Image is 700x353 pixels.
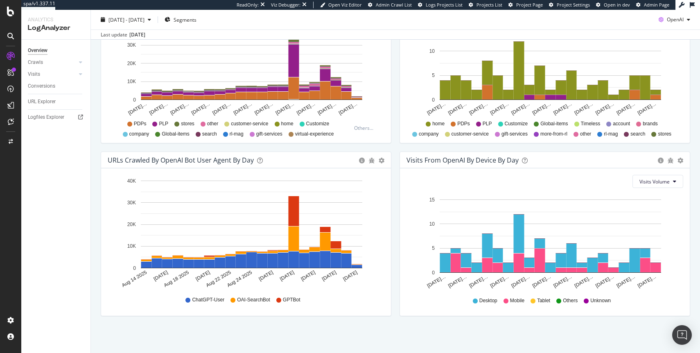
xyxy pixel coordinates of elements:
[258,269,274,282] text: [DATE]
[406,22,683,117] svg: A chart.
[153,269,169,282] text: [DATE]
[28,70,40,79] div: Visits
[590,297,611,304] span: Unknown
[537,297,550,304] span: Tablet
[368,2,412,8] a: Admin Crawl List
[557,2,590,8] span: Project Settings
[549,2,590,8] a: Project Settings
[162,131,189,138] span: Global-items
[205,269,232,288] text: Aug 22 2025
[510,297,524,304] span: Mobile
[28,113,85,122] a: Logfiles Explorer
[321,269,337,282] text: [DATE]
[237,2,259,8] div: ReadOnly:
[28,58,43,67] div: Crawls
[677,158,683,163] div: gear
[469,2,502,8] a: Projects List
[108,175,384,289] svg: A chart.
[231,120,268,127] span: customer-service
[28,46,85,55] a: Overview
[667,16,684,23] span: OpenAI
[295,131,334,138] span: virtual-experience
[429,221,435,227] text: 10
[108,22,384,117] div: A chart.
[28,82,55,91] div: Conversions
[342,269,359,282] text: [DATE]
[452,131,489,138] span: customer-service
[604,131,618,138] span: rl-mag
[643,120,658,127] span: brands
[429,197,435,203] text: 15
[580,131,591,138] span: other
[28,82,85,91] a: Conversions
[369,158,375,163] div: bug
[127,222,136,227] text: 20K
[28,16,84,23] div: Analytics
[163,269,190,288] text: Aug 18 2025
[483,120,492,127] span: PLP
[540,131,567,138] span: more-from-rl
[230,131,244,138] span: rl-mag
[639,178,670,185] span: Visits Volume
[28,46,47,55] div: Overview
[271,2,300,8] div: Viz Debugger:
[300,269,316,282] text: [DATE]
[101,31,145,38] div: Last update
[540,120,568,127] span: Global-items
[406,195,683,290] svg: A chart.
[419,131,439,138] span: company
[501,131,528,138] span: gift-services
[129,131,149,138] span: company
[596,2,630,8] a: Open in dev
[159,120,168,127] span: PLP
[359,158,365,163] div: circle-info
[563,297,578,304] span: Others
[28,97,56,106] div: URL Explorer
[636,2,669,8] a: Admin Page
[376,2,412,8] span: Admin Crawl List
[630,131,645,138] span: search
[161,13,200,26] button: Segments
[632,175,683,188] button: Visits Volume
[192,296,224,303] span: ChatGPT-User
[127,178,136,184] text: 40K
[181,120,194,127] span: stores
[174,16,196,23] span: Segments
[379,158,384,163] div: gear
[202,131,217,138] span: search
[658,131,671,138] span: stores
[108,16,145,23] span: [DATE] - [DATE]
[127,42,136,48] text: 30K
[237,296,270,303] span: OAI-SearchBot
[476,2,502,8] span: Projects List
[281,120,294,127] span: home
[97,13,154,26] button: [DATE] - [DATE]
[127,244,136,249] text: 10K
[256,131,282,138] span: gift-services
[406,156,519,164] div: Visits From OpenAI By Device By Day
[328,2,362,8] span: Open Viz Editor
[133,265,136,271] text: 0
[306,120,330,127] span: Customize
[479,297,497,304] span: Desktop
[108,156,254,164] div: URLs Crawled by OpenAI bot User Agent By Day
[354,124,377,131] div: Others...
[418,2,463,8] a: Logs Projects List
[28,113,64,122] div: Logfiles Explorer
[457,120,470,127] span: PDPs
[581,120,601,127] span: Timeless
[604,2,630,8] span: Open in dev
[429,48,435,54] text: 10
[127,79,136,84] text: 10K
[668,158,673,163] div: bug
[134,120,147,127] span: PDPs
[133,97,136,103] text: 0
[28,58,77,67] a: Crawls
[508,2,543,8] a: Project Page
[655,13,693,26] button: OpenAI
[28,23,84,33] div: LogAnalyzer
[226,269,253,288] text: Aug 24 2025
[432,270,435,276] text: 0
